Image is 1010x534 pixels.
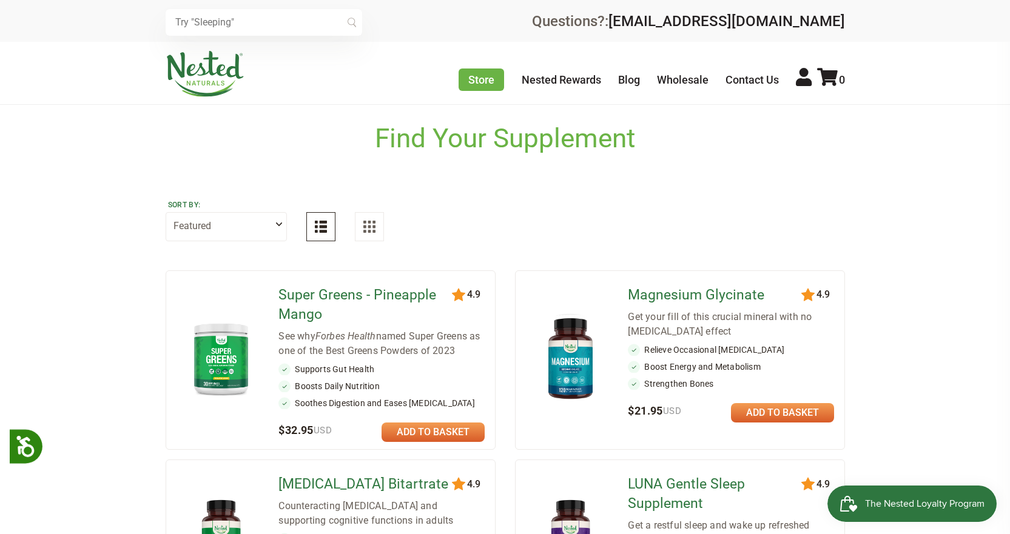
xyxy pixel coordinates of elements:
span: $21.95 [628,404,681,417]
div: Get your fill of this crucial mineral with no [MEDICAL_DATA] effect [628,310,834,339]
a: 0 [817,73,845,86]
img: List [315,221,327,233]
div: Counteracting [MEDICAL_DATA] and supporting cognitive functions in adults [278,499,485,528]
li: Boost Energy and Metabolism [628,361,834,373]
div: Get a restful sleep and wake up refreshed [628,518,834,533]
a: Wholesale [657,73,709,86]
a: [MEDICAL_DATA] Bitartrate [278,475,454,494]
li: Relieve Occasional [MEDICAL_DATA] [628,344,834,356]
input: Try "Sleeping" [166,9,362,36]
a: [EMAIL_ADDRESS][DOMAIN_NAME] [608,13,845,30]
span: $32.95 [278,424,332,436]
li: Boosts Daily Nutrition [278,380,485,392]
li: Supports Gut Health [278,363,485,375]
span: USD [314,425,332,436]
a: Store [459,68,504,91]
img: Grid [363,221,375,233]
img: Nested Naturals [166,51,244,97]
div: See why named Super Greens as one of the Best Greens Powders of 2023 [278,329,485,358]
a: Super Greens - Pineapple Mango [278,285,454,324]
span: USD [663,406,681,416]
a: Magnesium Glycinate [628,285,803,305]
h1: Find Your Supplement [375,123,635,154]
img: Super Greens - Pineapple Mango [186,318,257,399]
a: Contact Us [726,73,779,86]
a: Blog [618,73,640,86]
iframe: Button to open loyalty program pop-up [827,486,998,522]
img: Magnesium Glycinate [535,312,606,405]
em: Forbes Health [315,330,376,342]
li: Soothes Digestion and Eases [MEDICAL_DATA] [278,397,485,409]
span: 0 [839,73,845,86]
div: Questions?: [532,14,845,28]
a: Nested Rewards [522,73,601,86]
li: Strengthen Bones [628,378,834,390]
a: LUNA Gentle Sleep Supplement [628,475,803,513]
label: Sort by: [168,200,284,210]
